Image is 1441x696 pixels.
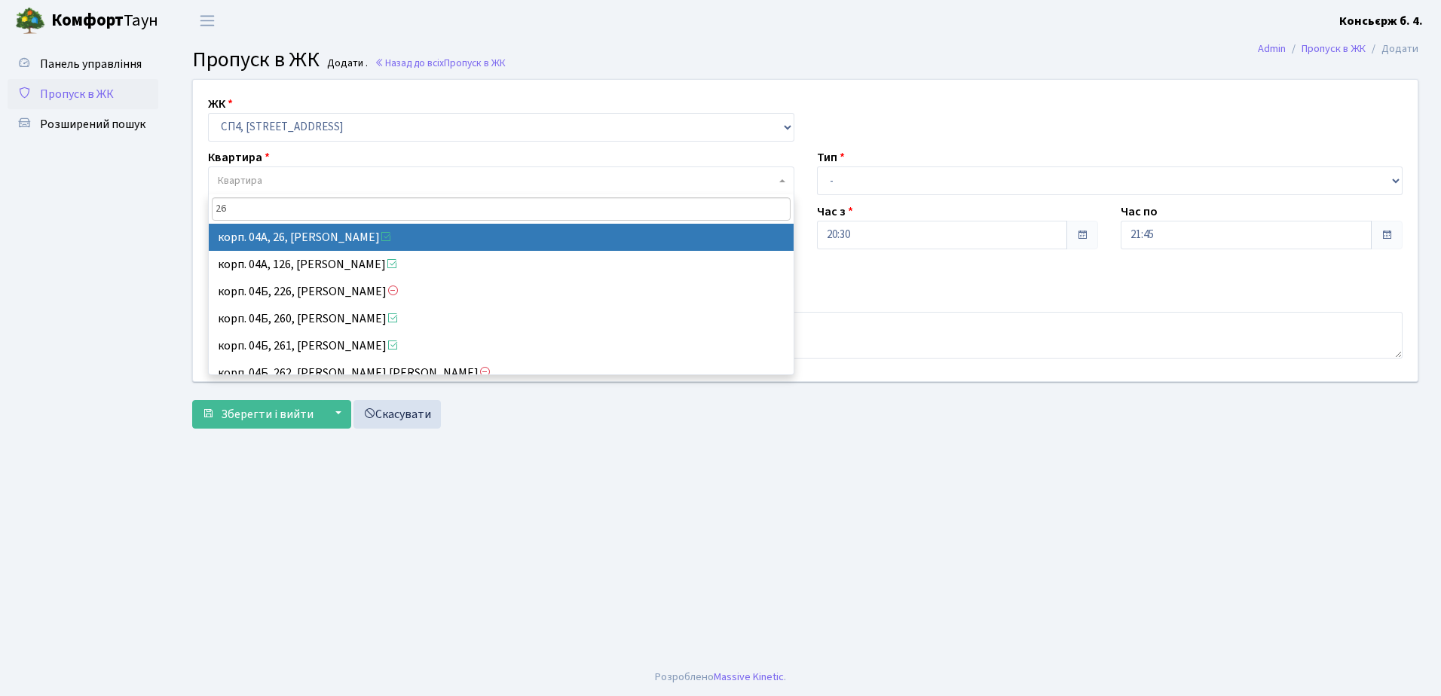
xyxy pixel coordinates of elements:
[40,56,142,72] span: Панель управління
[209,305,794,332] li: корп. 04Б, 260, [PERSON_NAME]
[218,173,262,188] span: Квартира
[1121,203,1158,221] label: Час по
[1235,33,1441,65] nav: breadcrumb
[1366,41,1418,57] li: Додати
[444,56,506,70] span: Пропуск в ЖК
[209,278,794,305] li: корп. 04Б, 226, [PERSON_NAME]
[1339,12,1423,30] a: Консьєрж б. 4.
[8,79,158,109] a: Пропуск в ЖК
[209,224,794,251] li: корп. 04А, 26, [PERSON_NAME]
[817,148,845,166] label: Тип
[324,57,368,70] small: Додати .
[817,203,853,221] label: Час з
[1258,41,1286,56] a: Admin
[221,406,314,423] span: Зберегти і вийти
[8,49,158,79] a: Панель управління
[192,400,323,429] button: Зберегти і вийти
[51,8,124,32] b: Комфорт
[353,400,441,429] a: Скасувати
[209,251,794,278] li: корп. 04А, 126, [PERSON_NAME]
[15,6,45,36] img: logo.png
[1339,13,1423,29] b: Консьєрж б. 4.
[8,109,158,139] a: Розширений пошук
[188,8,226,33] button: Переключити навігацію
[375,56,506,70] a: Назад до всіхПропуск в ЖК
[714,669,784,685] a: Massive Kinetic
[40,86,114,102] span: Пропуск в ЖК
[209,332,794,359] li: корп. 04Б, 261, [PERSON_NAME]
[40,116,145,133] span: Розширений пошук
[208,148,270,166] label: Квартира
[655,669,786,685] div: Розроблено .
[1302,41,1366,56] a: Пропуск в ЖК
[208,95,233,113] label: ЖК
[192,44,320,75] span: Пропуск в ЖК
[51,8,158,34] span: Таун
[209,359,794,386] li: корп. 04Б, 262, [PERSON_NAME] [PERSON_NAME]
